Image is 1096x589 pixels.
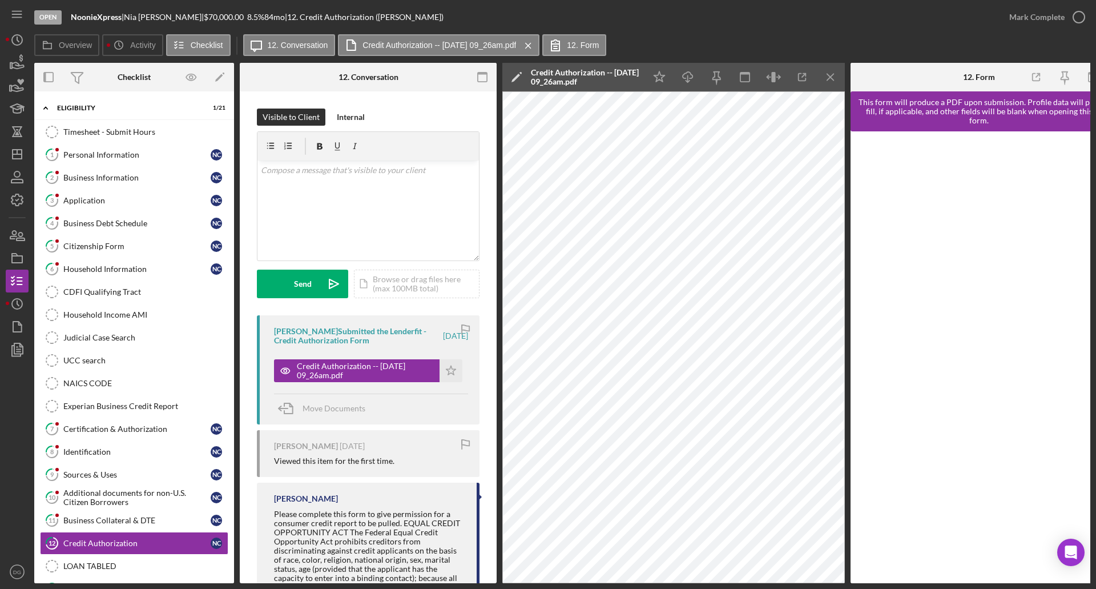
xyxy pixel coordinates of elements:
[63,150,211,159] div: Personal Information
[257,270,348,298] button: Send
[40,121,228,143] a: Timesheet - Submit Hours
[337,109,365,126] div: Internal
[40,303,228,326] a: Household Income AMI
[40,532,228,555] a: 12Credit AuthorizationNC
[40,166,228,189] a: 2Business InformationNC
[40,189,228,212] a: 3ApplicationNC
[274,359,462,382] button: Credit Authorization -- [DATE] 09_26am.pdf
[443,331,468,340] time: 2025-04-30 13:26
[211,241,222,252] div: N C
[274,442,338,451] div: [PERSON_NAME]
[40,440,228,463] a: 8IdentificationNC
[40,235,228,258] a: 5Citizenship FormNC
[40,372,228,395] a: NAICS CODE
[362,41,516,50] label: Credit Authorization -- [DATE] 09_26am.pdf
[50,425,54,432] tspan: 7
[297,362,434,380] div: Credit Authorization -- [DATE] 09_26am.pdf
[166,34,231,56] button: Checklist
[40,463,228,486] a: 9Sources & UsesNC
[50,471,54,478] tspan: 9
[130,41,155,50] label: Activity
[274,394,377,423] button: Move Documents
[57,105,197,111] div: Eligibility
[34,34,99,56] button: Overview
[49,539,55,547] tspan: 12
[13,569,21,575] text: DG
[50,151,54,158] tspan: 1
[63,265,211,274] div: Household Information
[102,34,163,56] button: Activity
[542,34,606,56] button: 12. Form
[243,34,336,56] button: 12. Conversation
[285,13,444,22] div: | 12. Credit Authorization ([PERSON_NAME])
[211,469,222,480] div: N C
[211,149,222,161] div: N C
[40,143,228,166] a: 1Personal InformationNC
[567,41,599,50] label: 12. Form
[63,447,211,456] div: Identification
[40,326,228,349] a: Judicial Case Search
[268,41,328,50] label: 12. Conversation
[50,174,54,181] tspan: 2
[211,195,222,206] div: N C
[63,379,228,388] div: NAICS CODE
[49,516,55,524] tspan: 11
[264,13,285,22] div: 84 mo
[71,12,122,22] b: NoonieXpress
[211,492,222,503] div: N C
[211,423,222,435] div: N C
[40,212,228,235] a: 4Business Debt ScheduleNC
[71,13,124,22] div: |
[63,516,211,525] div: Business Collateral & DTE
[205,105,225,111] div: 1 / 21
[50,448,54,455] tspan: 8
[303,403,365,413] span: Move Documents
[63,242,211,251] div: Citizenship Form
[40,486,228,509] a: 10Additional documents for non-U.S. Citizen BorrowersNC
[338,34,539,56] button: Credit Authorization -- [DATE] 09_26am.pdf
[63,173,211,182] div: Business Information
[40,418,228,440] a: 7Certification & AuthorizationNC
[6,560,29,583] button: DG
[40,395,228,418] a: Experian Business Credit Report
[63,333,228,342] div: Judicial Case Search
[59,41,92,50] label: Overview
[531,68,639,86] div: Credit Authorization -- [DATE] 09_26am.pdf
[1009,6,1065,29] div: Mark Complete
[191,41,223,50] label: Checklist
[40,509,228,532] a: 11Business Collateral & DTENC
[294,270,312,298] div: Send
[49,494,56,501] tspan: 10
[124,13,204,22] div: Nia [PERSON_NAME] |
[63,219,211,228] div: Business Debt Schedule
[63,287,228,296] div: CDFI Qualifying Tract
[257,109,325,126] button: Visible to Client
[63,127,228,137] div: Timesheet - Submit Hours
[63,196,211,205] div: Application
[1057,539,1085,566] div: Open Intercom Messenger
[63,424,211,434] div: Certification & Authorization
[998,6,1090,29] button: Mark Complete
[211,538,222,549] div: N C
[50,197,54,204] tspan: 3
[40,258,228,281] a: 6Household InformationNC
[263,109,320,126] div: Visible to Client
[34,10,62,25] div: Open
[63,356,228,365] div: UCC search
[331,109,370,126] button: Internal
[63,470,211,479] div: Sources & Uses
[50,219,54,227] tspan: 4
[247,13,264,22] div: 8.5 %
[50,265,54,273] tspan: 6
[63,310,228,319] div: Household Income AMI
[211,446,222,458] div: N C
[211,263,222,275] div: N C
[63,402,228,411] div: Experian Business Credit Report
[211,218,222,229] div: N C
[211,515,222,526] div: N C
[50,242,54,250] tspan: 5
[340,442,365,451] time: 2025-04-30 13:25
[118,73,151,82] div: Checklist
[211,172,222,183] div: N C
[274,327,441,345] div: [PERSON_NAME] Submitted the Lenderfit - Credit Authorization Form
